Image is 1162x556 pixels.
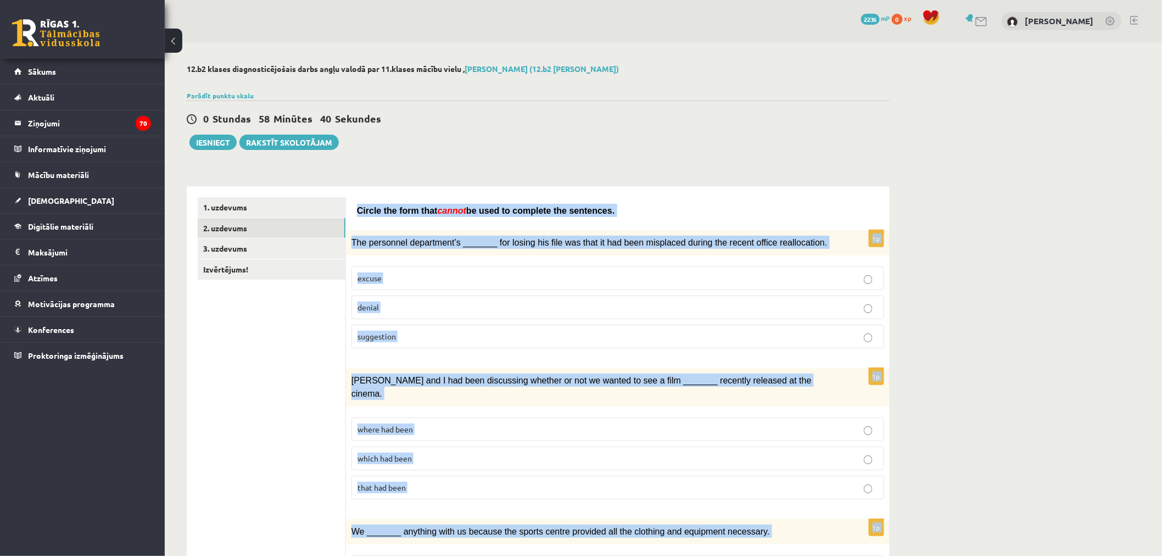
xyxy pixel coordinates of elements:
a: Digitālie materiāli [14,214,151,239]
i: 70 [136,116,151,131]
a: Informatīvie ziņojumi [14,136,151,162]
a: Rīgas 1. Tālmācības vidusskola [12,19,100,47]
a: 3. uzdevums [198,238,345,259]
span: Minūtes [273,112,312,125]
a: Sākums [14,59,151,84]
span: Motivācijas programma [28,299,115,309]
a: 1. uzdevums [198,197,345,218]
span: [DEMOGRAPHIC_DATA] [28,196,114,205]
a: Izvērtējums! [198,259,345,280]
span: 40 [320,112,331,125]
span: Sekundes [335,112,381,125]
span: that had been [357,482,406,492]
span: excuse [357,273,382,283]
a: Aktuāli [14,85,151,110]
a: 2. uzdevums [198,218,345,238]
p: 1p [869,368,884,385]
button: Iesniegt [189,135,237,150]
a: Parādīt punktu skalu [187,91,254,100]
h2: 12.b2 klases diagnosticējošais darbs angļu valodā par 11.klases mācību vielu , [187,64,890,74]
span: Aktuāli [28,92,54,102]
span: Proktoringa izmēģinājums [28,351,124,360]
span: 58 [259,112,270,125]
a: Atzīmes [14,265,151,291]
a: Konferences [14,317,151,342]
input: denial [864,304,873,313]
a: [PERSON_NAME] [1025,15,1094,26]
span: Digitālie materiāli [28,221,93,231]
p: 1p [869,230,884,247]
span: mP [881,14,890,23]
span: Konferences [28,325,74,335]
input: where had been [864,426,873,435]
a: Rakstīt skolotājam [239,135,339,150]
a: [PERSON_NAME] (12.b2 [PERSON_NAME]) [465,64,619,74]
img: Emīls Linde [1007,16,1018,27]
span: suggestion [357,331,396,341]
legend: Maksājumi [28,240,151,265]
span: Stundas [213,112,251,125]
span: xp [904,14,912,23]
a: Proktoringa izmēģinājums [14,343,151,368]
input: which had been [864,455,873,464]
a: Motivācijas programma [14,291,151,316]
legend: Informatīvie ziņojumi [28,136,151,162]
input: excuse [864,275,873,284]
a: Mācību materiāli [14,162,151,187]
span: denial [357,302,379,312]
span: which had been [357,453,412,463]
span: 0 [892,14,903,25]
span: 2236 [861,14,880,25]
span: We _______ anything with us because the sports centre provided all the clothing and equipment nec... [351,527,770,536]
span: Sākums [28,66,56,76]
a: 2236 mP [861,14,890,23]
span: Circle the form that [357,206,438,215]
input: suggestion [864,333,873,342]
a: [DEMOGRAPHIC_DATA] [14,188,151,213]
span: [PERSON_NAME] and I had been discussing whether or not we wanted to see a film _______ recently r... [351,376,812,398]
span: where had been [357,424,413,434]
span: 0 [203,112,209,125]
span: The personnel department’s _______ for losing his file was that it had been misplaced during the ... [351,238,828,247]
p: 1p [869,519,884,536]
span: Mācību materiāli [28,170,89,180]
a: 0 xp [892,14,917,23]
a: Maksājumi [14,240,151,265]
a: Ziņojumi70 [14,110,151,136]
legend: Ziņojumi [28,110,151,136]
span: cannot [438,206,466,215]
input: that had been [864,485,873,493]
span: be used to complete the sentences. [466,206,614,215]
span: Atzīmes [28,273,58,283]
